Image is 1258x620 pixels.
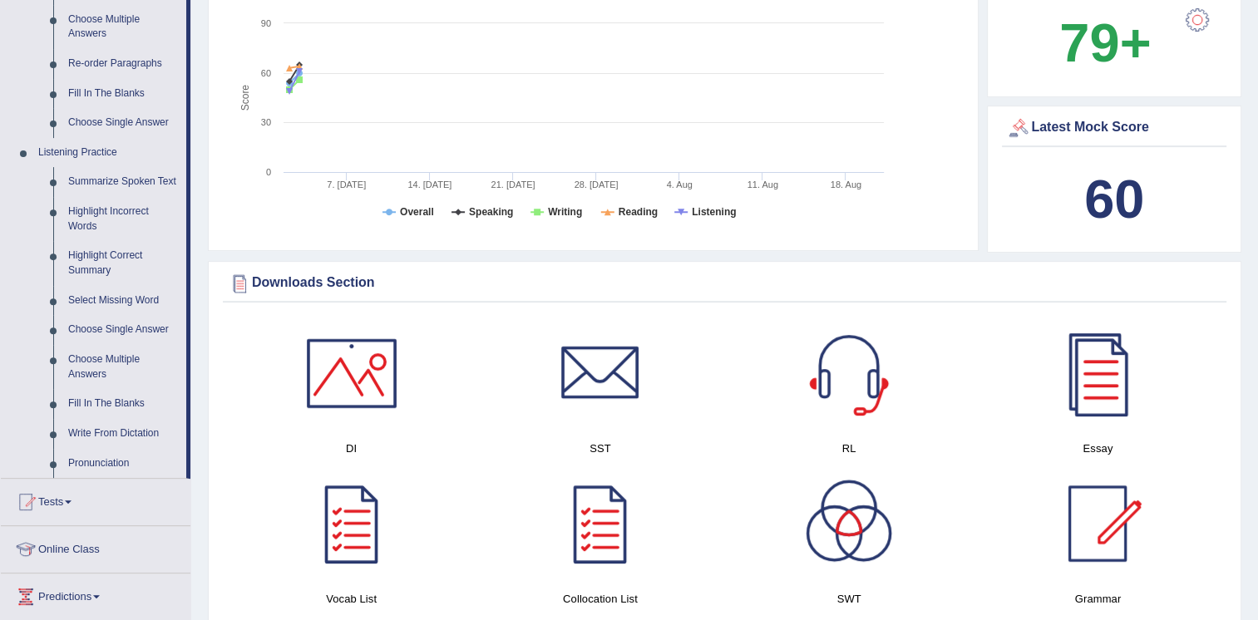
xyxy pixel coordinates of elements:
[1006,116,1222,140] div: Latest Mock Score
[61,286,186,316] a: Select Missing Word
[548,206,582,218] tspan: Writing
[239,85,251,111] tspan: Score
[982,590,1214,608] h4: Grammar
[261,117,271,127] text: 30
[575,180,619,189] tspan: 28. [DATE]
[61,197,186,241] a: Highlight Incorrect Words
[31,138,186,168] a: Listening Practice
[327,180,366,189] tspan: 7. [DATE]
[61,167,186,197] a: Summarize Spoken Text
[61,49,186,79] a: Re-order Paragraphs
[667,180,693,189] tspan: 4. Aug
[61,241,186,285] a: Highlight Correct Summary
[469,206,513,218] tspan: Speaking
[982,440,1214,457] h4: Essay
[1084,169,1144,229] b: 60
[266,167,271,177] text: 0
[407,180,451,189] tspan: 14. [DATE]
[235,590,467,608] h4: Vocab List
[400,206,434,218] tspan: Overall
[61,419,186,449] a: Write From Dictation
[1,573,190,615] a: Predictions
[261,18,271,28] text: 90
[61,79,186,109] a: Fill In The Blanks
[61,5,186,49] a: Choose Multiple Answers
[261,68,271,78] text: 60
[1,526,190,568] a: Online Class
[831,180,861,189] tspan: 18. Aug
[61,108,186,138] a: Choose Single Answer
[235,440,467,457] h4: DI
[61,345,186,389] a: Choose Multiple Answers
[484,590,716,608] h4: Collocation List
[227,271,1222,296] div: Downloads Section
[61,389,186,419] a: Fill In The Blanks
[747,180,778,189] tspan: 11. Aug
[733,590,965,608] h4: SWT
[619,206,658,218] tspan: Reading
[692,206,736,218] tspan: Listening
[491,180,535,189] tspan: 21. [DATE]
[484,440,716,457] h4: SST
[61,315,186,345] a: Choose Single Answer
[1059,12,1151,73] b: 79+
[61,449,186,479] a: Pronunciation
[733,440,965,457] h4: RL
[1,479,190,520] a: Tests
